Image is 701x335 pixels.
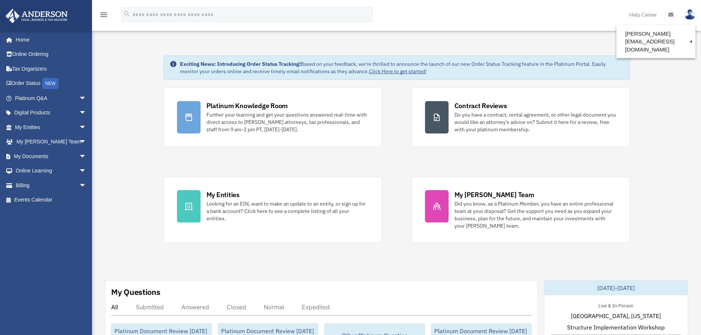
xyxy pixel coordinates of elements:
[206,190,240,199] div: My Entities
[79,120,94,135] span: arrow_drop_down
[79,149,94,164] span: arrow_drop_down
[571,311,661,320] span: [GEOGRAPHIC_DATA], [US_STATE]
[99,10,108,19] i: menu
[411,177,630,243] a: My [PERSON_NAME] Team Did you know, as a Platinum Member, you have an entire professional team at...
[5,193,98,207] a: Events Calendar
[99,13,108,19] a: menu
[454,111,616,133] div: Do you have a contract, rental agreement, or other legal document you would like an attorney's ad...
[79,106,94,121] span: arrow_drop_down
[79,178,94,193] span: arrow_drop_down
[5,120,98,135] a: My Entitiesarrow_drop_down
[454,101,507,110] div: Contract Reviews
[5,91,98,106] a: Platinum Q&Aarrow_drop_down
[227,303,246,311] div: Closed
[5,178,98,193] a: Billingarrow_drop_down
[42,78,59,89] div: NEW
[454,200,616,229] div: Did you know, as a Platinum Member, you have an entire professional team at your disposal? Get th...
[616,27,695,56] a: [PERSON_NAME][EMAIL_ADDRESS][DOMAIN_NAME]
[5,164,98,178] a: Online Learningarrow_drop_down
[79,135,94,150] span: arrow_drop_down
[79,91,94,106] span: arrow_drop_down
[79,164,94,179] span: arrow_drop_down
[5,76,98,91] a: Order StatusNEW
[5,106,98,120] a: Digital Productsarrow_drop_down
[206,101,288,110] div: Platinum Knowledge Room
[111,303,118,311] div: All
[111,286,160,297] div: My Questions
[5,47,98,62] a: Online Ordering
[5,149,98,164] a: My Documentsarrow_drop_down
[123,10,131,18] i: search
[369,68,426,75] a: Click Here to get started!
[684,9,695,20] img: User Pic
[264,303,284,311] div: Normal
[181,303,209,311] div: Answered
[3,9,70,23] img: Anderson Advisors Platinum Portal
[567,323,665,332] span: Structure Implementation Workshop
[5,135,98,149] a: My [PERSON_NAME] Teamarrow_drop_down
[592,301,639,309] div: Live & In-Person
[5,61,98,76] a: Tax Organizers
[411,88,630,147] a: Contract Reviews Do you have a contract, rental agreement, or other legal document you would like...
[163,88,382,147] a: Platinum Knowledge Room Further your learning and get your questions answered real-time with dire...
[206,111,368,133] div: Further your learning and get your questions answered real-time with direct access to [PERSON_NAM...
[163,177,382,243] a: My Entities Looking for an EIN, want to make an update to an entity, or sign up for a bank accoun...
[5,32,94,47] a: Home
[544,281,688,295] div: [DATE]-[DATE]
[180,60,624,75] div: Based on your feedback, we're thrilled to announce the launch of our new Order Status Tracking fe...
[180,61,301,67] strong: Exciting News: Introducing Order Status Tracking!
[454,190,534,199] div: My [PERSON_NAME] Team
[206,200,368,222] div: Looking for an EIN, want to make an update to an entity, or sign up for a bank account? Click her...
[136,303,164,311] div: Submitted
[302,303,330,311] div: Expedited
